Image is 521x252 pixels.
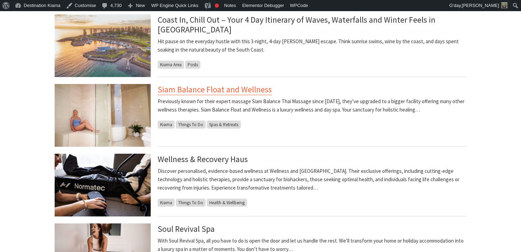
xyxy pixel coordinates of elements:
p: Discover personalised, evidence-based wellness at Wellness and [GEOGRAPHIC_DATA]. Their exclusive... [158,167,467,192]
a: Wellness & Recovery Haus [158,154,248,165]
img: Normatec Boots [55,154,151,216]
span: [PERSON_NAME] [462,3,499,8]
p: Previously known for their expert massage Siam Balance Thai Massage since [DATE], they’ve upgrade... [158,97,467,114]
span: Posts [185,61,200,69]
span: Health & Wellbeing [207,199,247,207]
a: Coast In, Chill Out – Your 4 Day Itinerary of Waves, Waterfalls and Winter Feels in [GEOGRAPHIC_D... [158,14,435,35]
img: Steam Room and Spa Bath Room [55,84,151,147]
a: Siam Balance Float and Wellness [158,84,272,95]
span: Spas & Retreats [207,121,241,129]
a: Soul Revival Spa [158,223,215,234]
img: Kiama Harbour [55,14,151,77]
div: Focus keyphrase not set [215,3,219,8]
span: Things To Do [176,199,206,207]
span: Kiama [158,121,175,129]
img: Theresa-Mullan-1-30x30.png [501,2,507,8]
span: Kiama Area [158,61,184,69]
p: Hit pause on the everyday hustle with this 3-night, 4-day [PERSON_NAME] escape. Think sunrise swi... [158,37,467,54]
span: Things To Do [176,121,206,129]
span: Kiama [158,199,175,207]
